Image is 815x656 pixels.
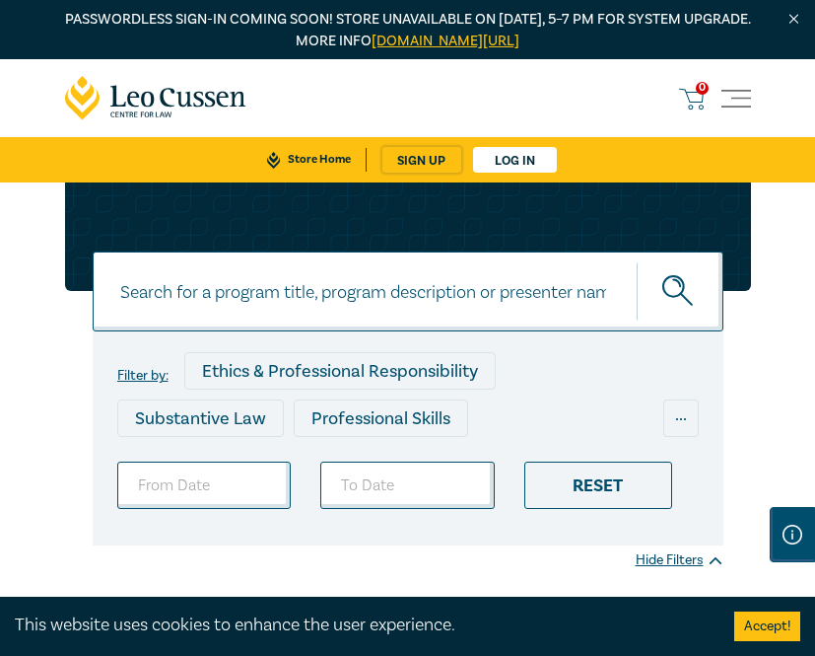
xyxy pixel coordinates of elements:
[734,612,800,641] button: Accept cookies
[65,9,751,52] p: Passwordless sign-in coming soon! Store unavailable on [DATE], 5–7 PM for system upgrade. More info
[467,447,634,484] div: Onsite Programs
[721,84,751,113] button: Toggle navigation
[372,32,519,50] a: [DOMAIN_NAME][URL]
[636,550,723,570] div: Hide Filters
[696,82,709,95] span: 0
[294,400,468,437] div: Professional Skills
[524,462,672,509] div: Reset
[65,595,661,646] h1: Practice Management Course
[663,400,699,437] div: ...
[117,368,169,384] label: Filter by:
[252,148,366,172] a: Store Home
[785,11,802,28] img: Close
[117,447,457,484] div: Practice Management & Business Skills
[117,400,284,437] div: Substantive Law
[15,613,705,638] div: This website uses cookies to enhance the user experience.
[93,252,723,331] input: Search for a program title, program description or presenter name
[782,525,802,545] img: Information Icon
[184,352,496,390] div: Ethics & Professional Responsibility
[473,147,557,173] a: Log in
[320,462,495,509] input: To Date
[382,147,461,173] a: sign up
[117,462,292,509] input: From Date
